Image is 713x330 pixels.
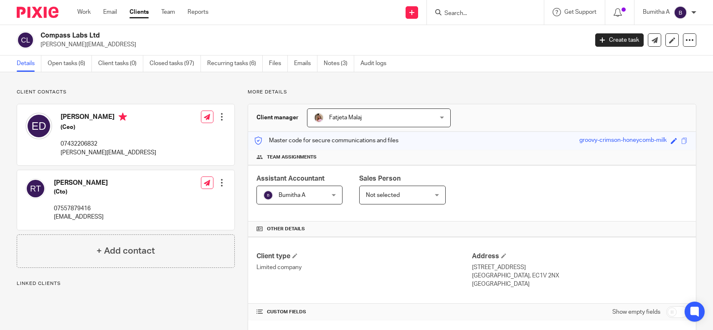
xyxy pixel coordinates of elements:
label: Show empty fields [612,308,660,316]
h4: [PERSON_NAME] [54,179,108,187]
a: Notes (3) [324,55,354,72]
p: 07432206832 [61,140,156,148]
span: Get Support [564,9,596,15]
p: [STREET_ADDRESS] [472,263,688,272]
span: Team assignments [267,154,317,161]
p: [GEOGRAPHIC_DATA], EC1V 2NX [472,272,688,280]
span: Fatjeta Malaj [329,115,362,121]
img: svg%3E [263,190,273,200]
h5: (Ceo) [61,123,156,131]
a: Reports [188,8,208,16]
h2: Compass Labs Ltd [41,31,474,40]
p: [GEOGRAPHIC_DATA] [472,280,688,288]
a: Closed tasks (97) [150,55,201,72]
p: 07557879416 [54,204,108,213]
a: Create task [595,33,644,47]
p: Bumitha A [643,8,670,16]
p: Limited company [256,263,472,272]
span: Assistant Accountant [256,175,325,182]
h3: Client manager [256,113,299,122]
a: Client tasks (0) [98,55,143,72]
span: Not selected [366,192,400,198]
p: [EMAIL_ADDRESS] [54,213,108,221]
a: Audit logs [360,55,393,72]
p: Master code for secure communications and files [254,136,398,145]
a: Open tasks (6) [48,55,92,72]
div: groovy-crimson-honeycomb-milk [579,136,667,146]
p: Client contacts [17,89,235,96]
img: svg%3E [17,31,34,49]
a: Email [103,8,117,16]
a: Clients [129,8,149,16]
span: Sales Person [359,175,401,182]
i: Primary [119,113,127,121]
input: Search [444,10,519,18]
a: Details [17,55,41,72]
span: Bumitha A [279,192,305,198]
img: svg%3E [25,113,52,139]
a: Recurring tasks (6) [207,55,263,72]
p: More details [248,89,696,96]
p: [PERSON_NAME][EMAIL_ADDRESS] [41,40,583,49]
a: Team [161,8,175,16]
h4: Address [472,252,688,261]
h5: (Cto) [54,188,108,196]
a: Emails [294,55,317,72]
img: svg%3E [25,179,46,199]
p: [PERSON_NAME][EMAIL_ADDRESS] [61,149,156,157]
img: Pixie [17,7,58,18]
h4: CUSTOM FIELDS [256,309,472,315]
h4: Client type [256,252,472,261]
h4: [PERSON_NAME] [61,113,156,123]
img: svg%3E [674,6,687,19]
span: Other details [267,226,305,232]
p: Linked clients [17,280,235,287]
h4: + Add contact [96,244,155,257]
a: Files [269,55,288,72]
a: Work [77,8,91,16]
img: MicrosoftTeams-image%20(5).png [314,113,324,123]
